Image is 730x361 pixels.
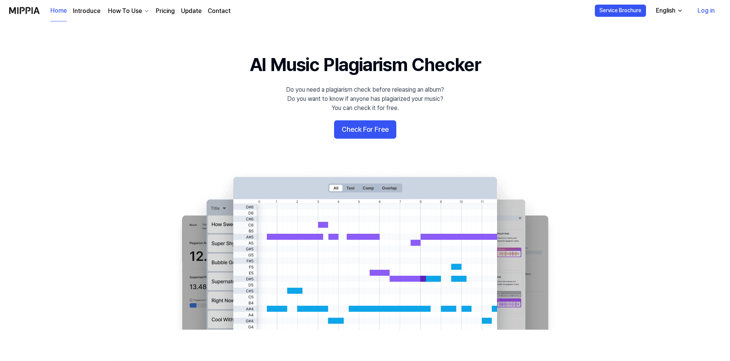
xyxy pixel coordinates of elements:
[650,3,688,18] button: English
[595,5,646,17] button: Service Brochure
[208,6,231,16] a: Contact
[181,6,202,16] a: Update
[654,6,677,15] div: English
[50,0,67,21] a: Home
[286,85,444,113] div: Do you need a plagiarism check before releasing an album? Do you want to know if anyone has plagi...
[73,6,100,16] a: Introduce
[107,6,144,16] div: How To Use
[250,52,481,78] h1: AI Music Plagiarism Checker
[107,6,150,16] button: How To Use
[156,6,175,16] a: Pricing
[166,169,564,330] img: main Image
[334,120,396,139] button: Check For Free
